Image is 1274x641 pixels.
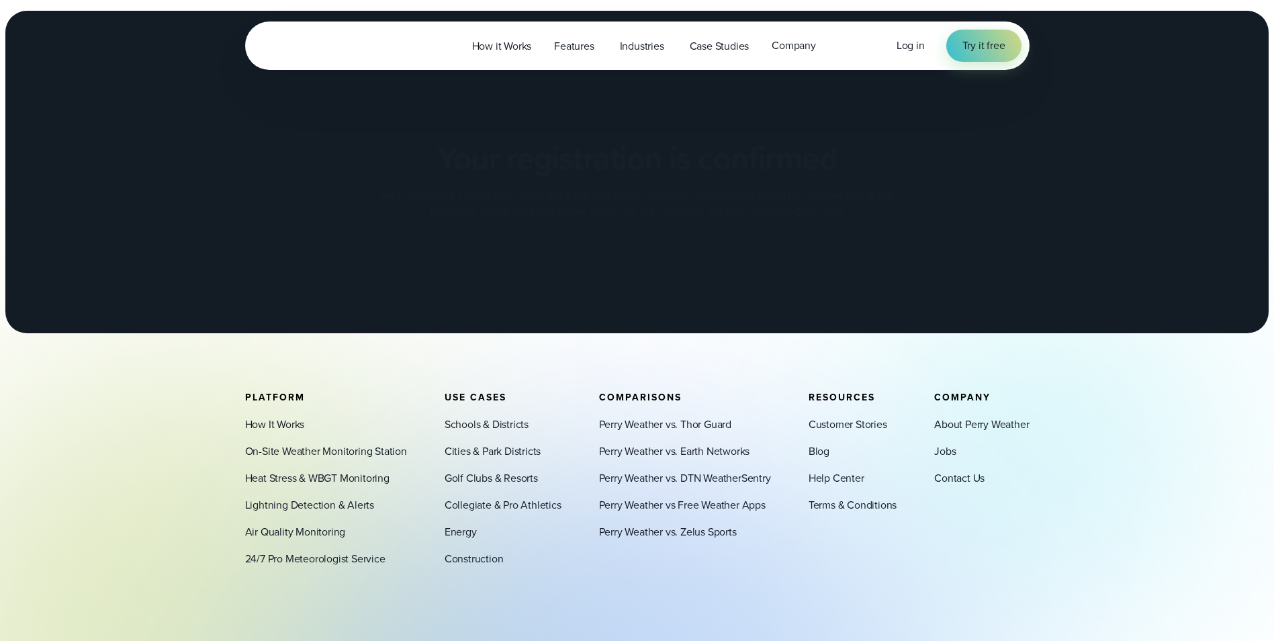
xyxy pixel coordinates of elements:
[934,417,1029,433] a: About Perry Weather
[461,32,543,60] a: How it Works
[245,443,407,460] a: On-Site Weather Monitoring Station
[445,390,506,404] span: Use Cases
[245,497,374,513] a: Lightning Detection & Alerts
[472,38,532,54] span: How it Works
[599,497,766,513] a: Perry Weather vs Free Weather Apps
[554,38,594,54] span: Features
[245,524,346,540] a: Air Quality Monitoring
[445,524,477,540] a: Energy
[897,38,925,54] a: Log in
[620,38,664,54] span: Industries
[445,497,561,513] a: Collegiate & Pro Athletics
[934,443,956,460] a: Jobs
[678,32,761,60] a: Case Studies
[934,470,985,486] a: Contact Us
[245,390,305,404] span: Platform
[809,443,829,460] a: Blog
[934,390,991,404] span: Company
[599,390,682,404] span: Comparisons
[599,470,771,486] a: Perry Weather vs. DTN WeatherSentry
[245,417,305,433] a: How It Works
[599,524,737,540] a: Perry Weather vs. Zelus Sports
[962,38,1005,54] span: Try it free
[445,443,541,460] a: Cities & Park Districts
[445,417,529,433] a: Schools & Districts
[897,38,925,53] span: Log in
[946,30,1021,62] a: Try it free
[599,443,750,460] a: Perry Weather vs. Earth Networks
[809,470,864,486] a: Help Center
[809,390,875,404] span: Resources
[245,470,390,486] a: Heat Stress & WBGT Monitoring
[809,417,887,433] a: Customer Stories
[690,38,749,54] span: Case Studies
[772,38,816,54] span: Company
[245,551,385,567] a: 24/7 Pro Meteorologist Service
[809,497,897,513] a: Terms & Conditions
[445,470,538,486] a: Golf Clubs & Resorts
[599,417,731,433] a: Perry Weather vs. Thor Guard
[445,551,504,567] a: Construction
